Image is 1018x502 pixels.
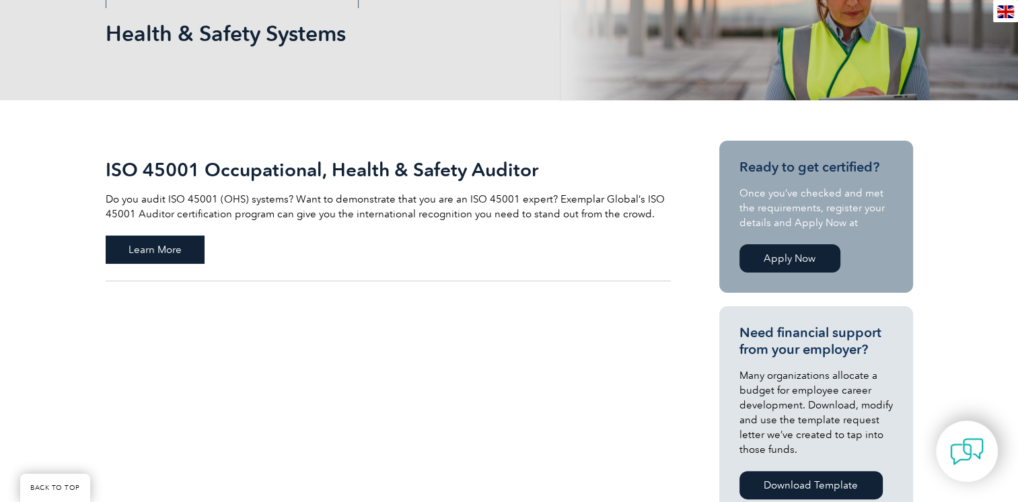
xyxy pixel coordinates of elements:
a: Apply Now [739,244,840,273]
a: Download Template [739,471,883,499]
a: BACK TO TOP [20,474,90,502]
h1: Health & Safety Systems [106,20,622,46]
span: Learn More [106,236,205,264]
p: Many organizations allocate a budget for employee career development. Download, modify and use th... [739,368,893,457]
p: Do you audit ISO 45001 (OHS) systems? Want to demonstrate that you are an ISO 45001 expert? Exemp... [106,192,671,221]
p: Once you’ve checked and met the requirements, register your details and Apply Now at [739,186,893,230]
img: contact-chat.png [950,435,984,468]
a: ISO 45001 Occupational, Health & Safety Auditor Do you audit ISO 45001 (OHS) systems? Want to dem... [106,141,671,281]
h3: Ready to get certified? [739,159,893,176]
img: en [997,5,1014,18]
h2: ISO 45001 Occupational, Health & Safety Auditor [106,159,671,180]
h3: Need financial support from your employer? [739,324,893,358]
